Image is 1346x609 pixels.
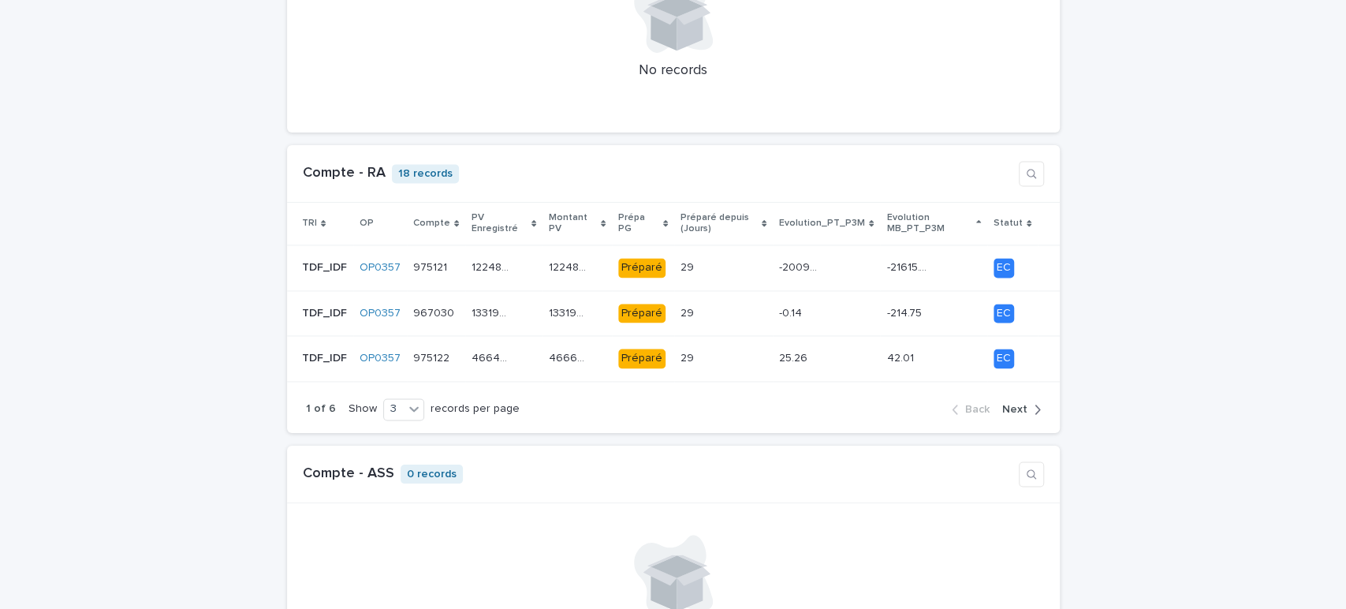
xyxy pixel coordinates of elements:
[549,349,591,365] p: 46665.26
[413,215,450,232] p: Compte
[303,466,394,480] a: Compte - ASS
[360,307,401,320] a: OP0357
[472,349,514,365] p: 46640.32
[349,402,377,416] p: Show
[680,258,697,275] p: 29
[779,215,865,232] p: Evolution_PT_P3M
[302,258,350,275] p: TDF_IDF
[994,258,1014,278] div: EC
[360,352,401,365] a: OP0357
[618,304,666,323] div: Préparé
[303,166,386,180] a: Compte - RA
[886,258,929,275] p: -21615.79
[680,349,697,365] p: 29
[965,404,990,415] span: Back
[680,209,758,238] p: Préparé depuis (Jours)
[302,349,350,365] p: TDF_IDF
[472,258,514,275] p: 122482.53
[472,304,514,320] p: 133196.86
[287,245,1060,290] tr: TDF_IDFTDF_IDF OP0357 975121975121 122482.53122482.53 122482.53122482.53 Préparé2929 -20093.47-20...
[287,290,1060,336] tr: TDF_IDFTDF_IDF OP0357 967030967030 133196.86133196.86 133196.86133196.86 Préparé2929 -0.14-0.14 -...
[413,349,453,365] p: 975122
[886,209,971,238] p: Evolution MB_PT_P3M
[886,304,924,320] p: -214.75
[618,349,666,368] div: Préparé
[360,215,374,232] p: OP
[472,209,528,238] p: PV Enregistré
[413,258,450,275] p: 975121
[431,402,520,416] p: records per page
[779,349,811,365] p: 25.26
[287,62,1060,80] p: No records
[401,465,463,484] p: 0 records
[549,258,591,275] p: 122482.53
[994,349,1014,368] div: EC
[779,304,805,320] p: -0.14
[302,304,350,320] p: TDF_IDF
[952,402,996,417] button: Back
[680,304,697,320] p: 29
[549,304,591,320] p: 133196.86
[287,336,1060,382] tr: TDF_IDFTDF_IDF OP0357 975122975122 46640.3246640.32 46665.2646665.26 Préparé2929 25.2625.26 42.01...
[360,261,401,275] a: OP0357
[413,304,457,320] p: 967030
[886,349,916,365] p: 42.01
[994,304,1014,323] div: EC
[384,401,404,417] div: 3
[996,402,1041,417] button: Next
[1002,404,1027,415] span: Next
[302,215,317,232] p: TRI
[618,209,659,238] p: Prépa PG
[392,164,459,184] p: 18 records
[549,209,597,238] p: Montant PV
[994,215,1023,232] p: Statut
[306,402,336,416] p: 1 of 6
[779,258,822,275] p: -20093.47
[618,258,666,278] div: Préparé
